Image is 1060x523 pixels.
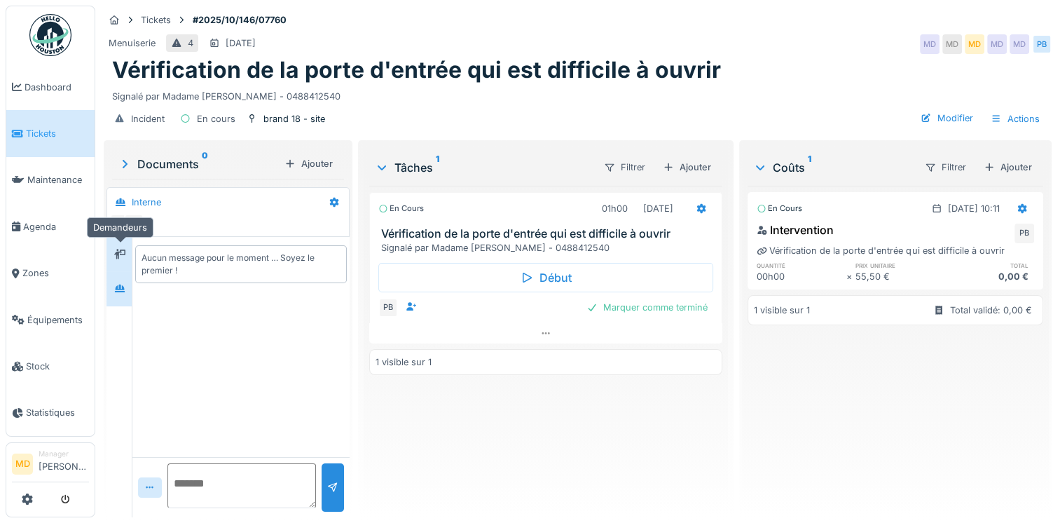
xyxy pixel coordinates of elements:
[27,313,89,327] span: Équipements
[109,36,156,50] div: Menuiserie
[26,406,89,419] span: Statistiques
[944,270,1034,283] div: 0,00 €
[375,159,592,176] div: Tâches
[757,244,1004,257] div: Vérification de la porte d'entrée qui est difficile à ouvrir
[110,214,130,233] div: MD
[87,217,153,238] div: Demandeurs
[12,454,33,475] li: MD
[378,298,398,318] div: PB
[378,263,713,292] div: Début
[757,261,846,270] h6: quantité
[124,214,144,233] div: PB
[757,270,846,283] div: 00h00
[112,84,1043,103] div: Signalé par Madame [PERSON_NAME] - 0488412540
[188,36,193,50] div: 4
[381,241,716,254] div: Signalé par Madame [PERSON_NAME] - 0488412540
[1032,34,1052,54] div: PB
[376,355,432,369] div: 1 visible sur 1
[263,112,325,125] div: brand 18 - site
[381,227,716,240] h3: Vérification de la porte d'entrée qui est difficile à ouvrir
[6,297,95,343] a: Équipements
[197,112,235,125] div: En cours
[26,360,89,373] span: Stock
[6,390,95,436] a: Statistiques
[757,222,834,238] div: Intervention
[187,13,292,27] strong: #2025/10/146/07760
[29,14,71,56] img: Badge_color-CXgf-gQk.svg
[25,81,89,94] span: Dashboard
[279,154,338,173] div: Ajouter
[27,173,89,186] span: Maintenance
[757,203,802,215] div: En cours
[602,202,628,215] div: 01h00
[131,112,165,125] div: Incident
[6,157,95,203] a: Maintenance
[643,202,673,215] div: [DATE]
[753,159,913,176] div: Coûts
[978,158,1038,177] div: Ajouter
[942,34,962,54] div: MD
[226,36,256,50] div: [DATE]
[39,449,89,479] li: [PERSON_NAME]
[6,64,95,110] a: Dashboard
[855,261,945,270] h6: prix unitaire
[436,159,439,176] sup: 1
[1014,224,1034,243] div: PB
[754,304,810,317] div: 1 visible sur 1
[944,261,1034,270] h6: total
[6,343,95,389] a: Stock
[915,109,979,128] div: Modifier
[581,298,713,317] div: Marquer comme terminé
[23,220,89,233] span: Agenda
[808,159,811,176] sup: 1
[6,203,95,250] a: Agenda
[920,34,939,54] div: MD
[657,158,717,177] div: Ajouter
[984,109,1046,129] div: Actions
[598,157,652,177] div: Filtrer
[26,127,89,140] span: Tickets
[141,13,171,27] div: Tickets
[12,449,89,482] a: MD Manager[PERSON_NAME]
[202,156,208,172] sup: 0
[6,250,95,297] a: Zones
[378,203,424,215] div: En cours
[39,449,89,459] div: Manager
[6,110,95,156] a: Tickets
[965,34,984,54] div: MD
[132,196,161,209] div: Interne
[118,156,279,172] div: Documents
[987,34,1007,54] div: MD
[22,266,89,280] span: Zones
[846,270,855,283] div: ×
[948,202,1000,215] div: [DATE] 10:11
[112,57,721,83] h1: Vérification de la porte d'entrée qui est difficile à ouvrir
[918,157,972,177] div: Filtrer
[142,252,340,277] div: Aucun message pour le moment … Soyez le premier !
[950,304,1032,317] div: Total validé: 0,00 €
[855,270,945,283] div: 55,50 €
[1010,34,1029,54] div: MD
